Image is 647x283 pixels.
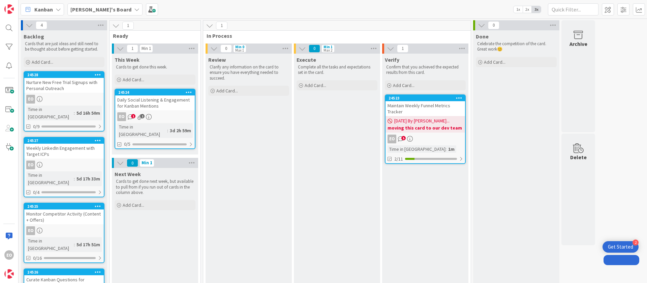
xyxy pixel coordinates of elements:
div: Nurture New Free Trial Signups with Personal Outreach [24,78,104,93]
span: 2/11 [394,155,403,163]
span: Add Card... [216,88,238,94]
div: 24527 [24,138,104,144]
span: 4 [36,21,47,29]
div: 24528 [24,72,104,78]
a: 24527Weekly LinkedIn Engagement with Target ICPsEOTime in [GEOGRAPHIC_DATA]:5d 17h 33m0/4 [24,137,104,197]
b: moving this card to our dev team [388,124,463,131]
div: Max 2 [323,49,332,52]
div: 24525 [27,204,104,209]
div: 24527Weekly LinkedIn Engagement with Target ICPs [24,138,104,159]
div: 24526 [27,270,104,275]
span: 2x [523,6,532,13]
div: 24528Nurture New Free Trial Signups with Personal Outreach [24,72,104,93]
div: 24524Daily Social Listening & Engagement for Kanban Mentions [115,89,195,110]
span: Review [208,56,226,63]
span: 1x [514,6,523,13]
p: Confirm that you achieved the expected results from this card. [386,64,464,76]
img: avatar [4,269,14,279]
div: Time in [GEOGRAPHIC_DATA] [26,237,74,252]
div: Open Get Started checklist, remaining modules: 2 [603,241,639,253]
div: Delete [570,153,587,161]
div: 24528 [27,73,104,77]
a: 24523Maintain Weekly Funnel Metrics Tracker[DATE] By [PERSON_NAME]...moving this card to our dev ... [385,94,466,164]
div: 24527 [27,138,104,143]
div: EO [386,135,465,143]
div: 24523 [386,95,465,101]
span: 1 [131,114,135,118]
span: Add Card... [393,82,414,88]
div: EO [115,112,195,121]
span: 2 [140,114,145,118]
span: 0 [220,45,232,53]
span: 1 [122,22,134,30]
div: Min 0 [235,45,244,49]
div: 1m [446,145,456,153]
div: Time in [GEOGRAPHIC_DATA] [388,145,445,153]
div: EO [24,161,104,169]
span: : [74,175,75,182]
div: 2 [633,239,639,246]
span: 1 [127,45,138,53]
div: 24525Monitor Competitor Activity (Content + Offers) [24,203,104,224]
span: 0/5 [124,141,130,148]
p: Cards to get done next week, but available to pull from if you run out of cards in the column above. [116,179,194,195]
span: Add Card... [32,59,53,65]
span: [DATE] By [PERSON_NAME]... [394,117,450,124]
div: EO [4,250,14,260]
a: 24525Monitor Competitor Activity (Content + Offers)EOTime in [GEOGRAPHIC_DATA]:5d 17h 51m0/16 [24,203,104,263]
div: Min 1 [142,47,151,50]
span: 0/16 [33,255,42,262]
input: Quick Filter... [548,3,598,16]
div: Monitor Competitor Activity (Content + Offers) [24,209,104,224]
span: 1 [397,45,408,53]
div: Time in [GEOGRAPHIC_DATA] [26,171,74,186]
p: Cards that are just ideas and still need to be thought about before getting started. [25,41,103,52]
span: 0 [127,159,138,167]
div: EO [24,226,104,235]
span: 1 [216,22,227,30]
span: Next Week [115,171,141,177]
span: 0 [488,21,499,29]
div: Min 1 [142,161,152,165]
p: Cards to get done this week. [116,64,194,70]
div: 5d 17h 51m [75,241,102,248]
div: 5d 17h 33m [75,175,102,182]
div: 24525 [24,203,104,209]
div: Maintain Weekly Funnel Metrics Tracker [386,101,465,116]
span: In Process [207,32,462,39]
div: Time in [GEOGRAPHIC_DATA] [117,123,167,138]
span: 😊 [497,46,502,52]
span: Execute [297,56,316,63]
span: Add Card... [123,202,144,208]
div: Archive [569,40,587,48]
span: Verify [385,56,399,63]
img: Visit kanbanzone.com [4,4,14,14]
b: [PERSON_NAME]'s Board [70,6,131,13]
div: EO [26,95,35,104]
div: EO [24,95,104,104]
span: Add Card... [484,59,505,65]
div: Weekly LinkedIn Engagement with Target ICPs [24,144,104,159]
p: Celebrate the competition of the card. Great work [477,41,555,52]
span: 0/9 [33,123,39,130]
a: 24524Daily Social Listening & Engagement for Kanban MentionsEOTime in [GEOGRAPHIC_DATA]:3d 2h 59m0/5 [115,89,195,149]
span: Add Card... [123,77,144,83]
span: : [74,241,75,248]
div: EO [117,112,126,121]
span: Backlog [24,33,44,40]
span: : [167,127,168,134]
span: : [74,109,75,117]
div: 5d 16h 50m [75,109,102,117]
p: Clarify any information on the card to ensure you have everything needed to succeed. [210,64,288,81]
div: Daily Social Listening & Engagement for Kanban Mentions [115,95,195,110]
span: : [445,145,446,153]
div: 24523Maintain Weekly Funnel Metrics Tracker [386,95,465,116]
div: EO [26,226,35,235]
div: 24524 [118,90,195,95]
span: Done [476,33,489,40]
span: This Week [115,56,140,63]
span: Kanban [34,5,53,13]
a: 24528Nurture New Free Trial Signups with Personal OutreachEOTime in [GEOGRAPHIC_DATA]:5d 16h 50m0/9 [24,71,104,132]
div: Max 1 [235,49,244,52]
div: 24523 [389,96,465,101]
